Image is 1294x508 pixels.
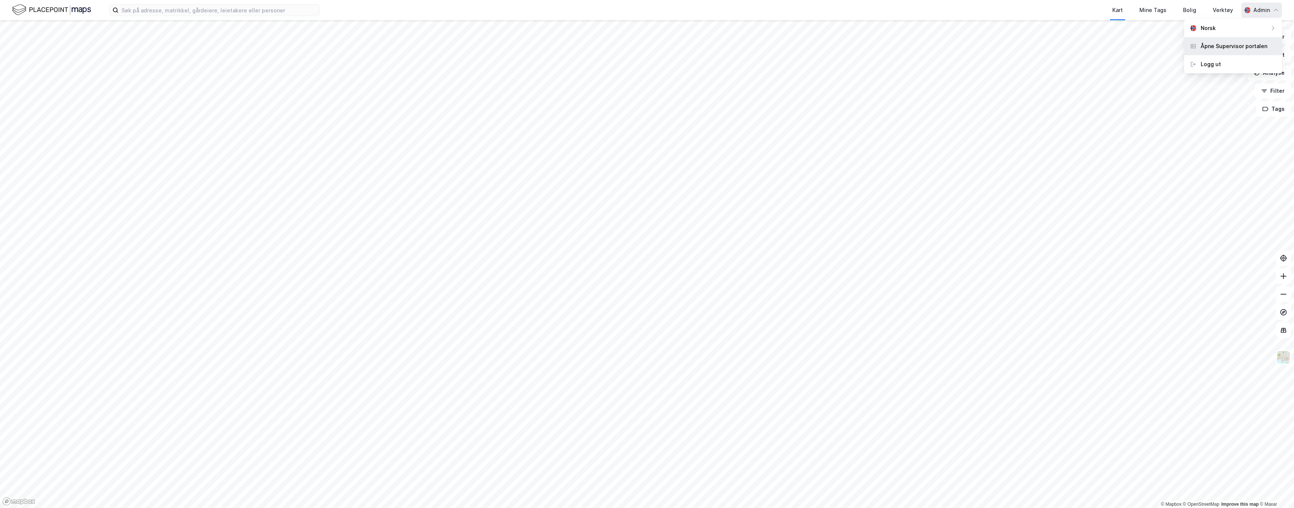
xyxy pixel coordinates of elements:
a: Mapbox [1161,502,1182,507]
div: Verktøy [1213,6,1233,15]
div: Mine Tags [1139,6,1166,15]
a: Improve this map [1221,502,1259,507]
img: logo.f888ab2527a4732fd821a326f86c7f29.svg [12,3,91,17]
iframe: Chat Widget [1256,472,1294,508]
div: Kart [1112,6,1123,15]
input: Søk på adresse, matrikkel, gårdeiere, leietakere eller personer [118,5,319,16]
div: Admin [1253,6,1270,15]
div: Norsk [1201,24,1216,33]
div: Logg ut [1201,60,1221,69]
button: Tags [1256,101,1291,116]
button: Filter [1255,83,1291,98]
a: OpenStreetMap [1183,502,1220,507]
div: Åpne Supervisor portalen [1201,42,1267,51]
img: Z [1276,350,1291,364]
a: Mapbox homepage [2,497,35,506]
div: Bolig [1183,6,1196,15]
